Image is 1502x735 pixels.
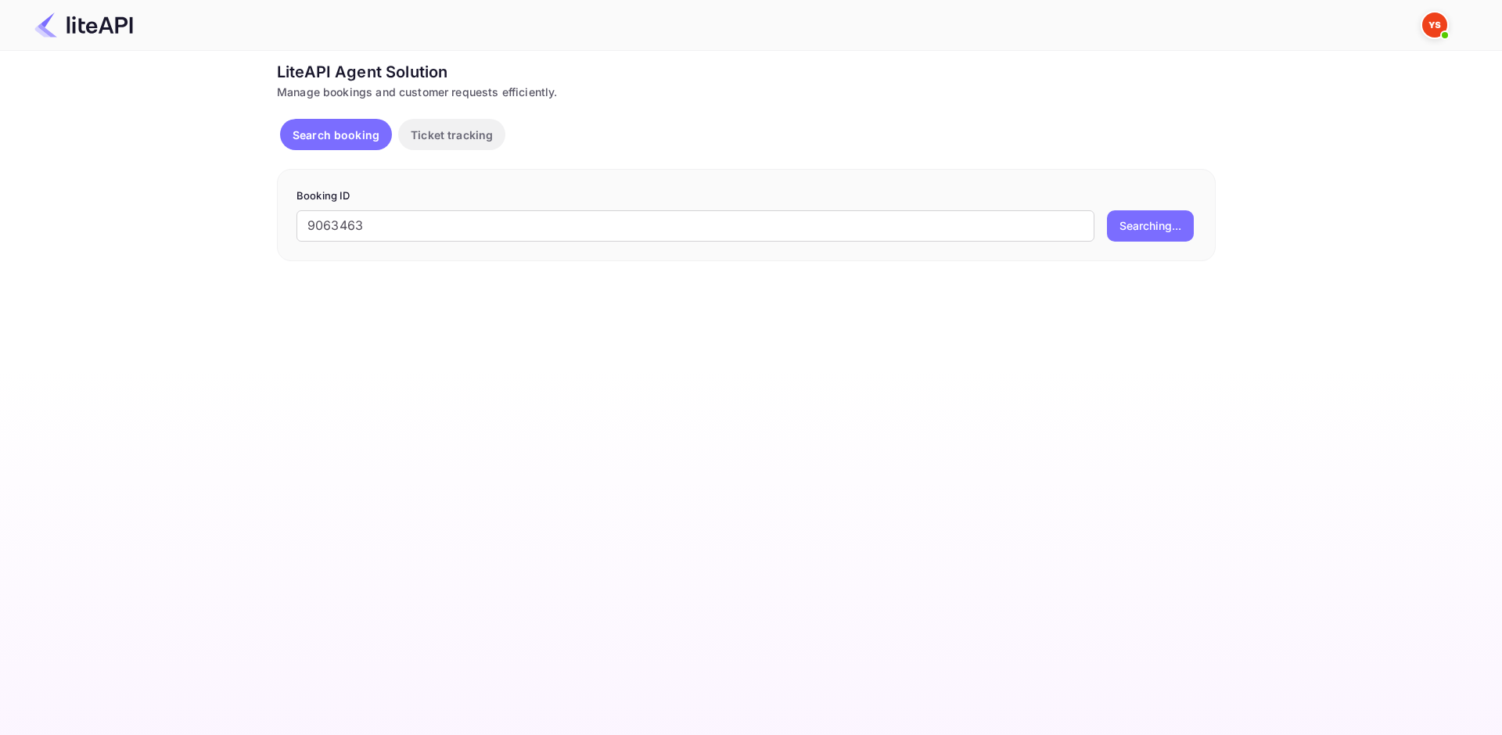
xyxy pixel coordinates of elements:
div: LiteAPI Agent Solution [277,60,1216,84]
img: Yandex Support [1422,13,1447,38]
p: Ticket tracking [411,127,493,143]
p: Booking ID [296,188,1196,204]
img: LiteAPI Logo [34,13,133,38]
p: Search booking [293,127,379,143]
div: Manage bookings and customer requests efficiently. [277,84,1216,100]
button: Searching... [1107,210,1194,242]
input: Enter Booking ID (e.g., 63782194) [296,210,1094,242]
